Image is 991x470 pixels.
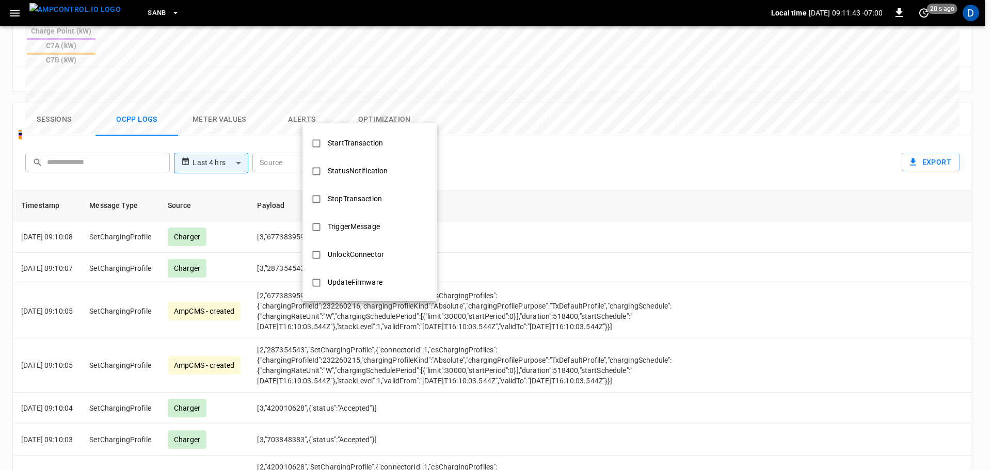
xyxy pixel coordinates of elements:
div: TriggerMessage [322,217,386,236]
div: StopTransaction [322,189,388,208]
div: StartTransaction [322,134,389,153]
div: UpdateFirmware [322,273,389,292]
div: UnlockConnector [322,245,390,264]
div: StatusNotification [322,161,394,181]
